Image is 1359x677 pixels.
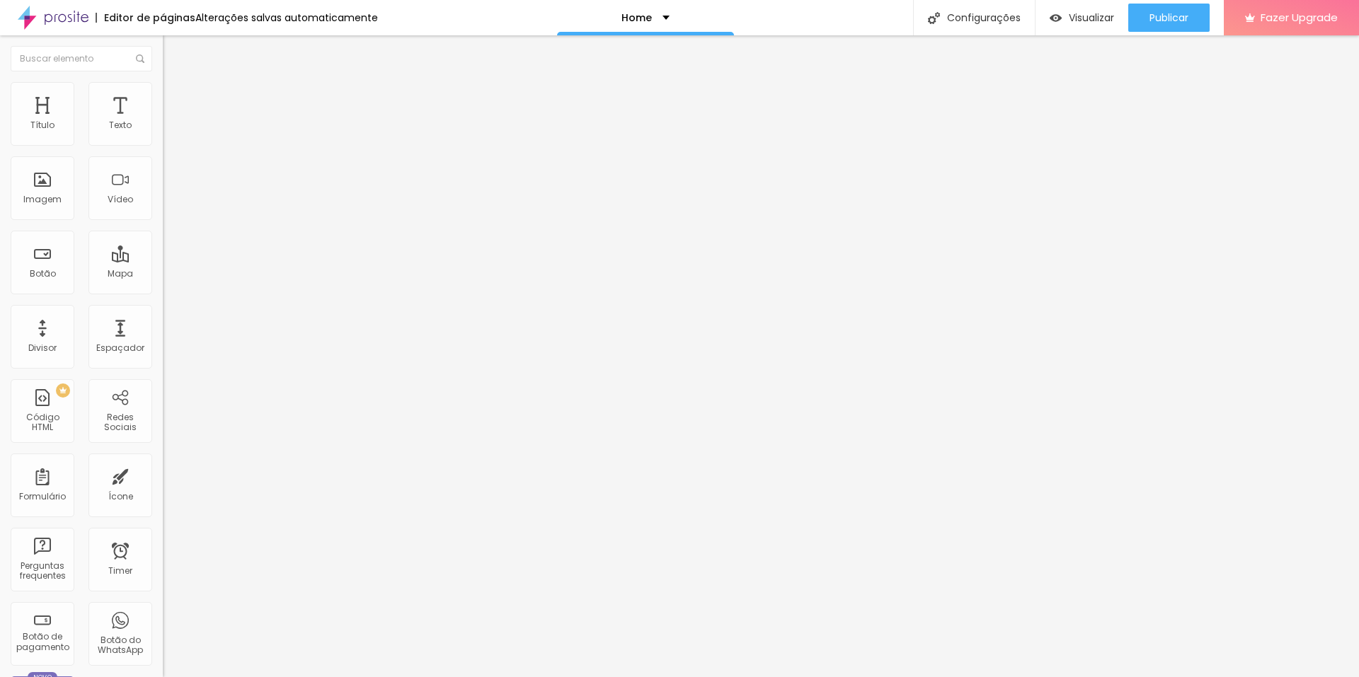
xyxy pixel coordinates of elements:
div: Espaçador [96,343,144,353]
div: Botão [30,269,56,279]
div: Imagem [23,195,62,204]
span: Publicar [1149,12,1188,23]
button: Visualizar [1036,4,1128,32]
img: Icone [136,54,144,63]
button: Publicar [1128,4,1210,32]
div: Editor de páginas [96,13,195,23]
div: Texto [109,120,132,130]
div: Botão do WhatsApp [92,635,148,656]
iframe: Editor [163,35,1359,677]
span: Visualizar [1069,12,1114,23]
div: Mapa [108,269,133,279]
div: Redes Sociais [92,412,148,433]
div: Botão de pagamento [14,632,70,652]
span: Fazer Upgrade [1261,11,1338,23]
div: Perguntas frequentes [14,561,70,581]
div: Alterações salvas automaticamente [195,13,378,23]
div: Código HTML [14,412,70,433]
input: Buscar elemento [11,46,152,71]
div: Divisor [28,343,57,353]
div: Vídeo [108,195,133,204]
div: Timer [108,566,132,576]
div: Título [30,120,55,130]
img: Icone [928,12,940,24]
div: Ícone [108,492,133,502]
p: Home [621,13,652,23]
img: view-1.svg [1050,12,1062,24]
div: Formulário [19,492,66,502]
